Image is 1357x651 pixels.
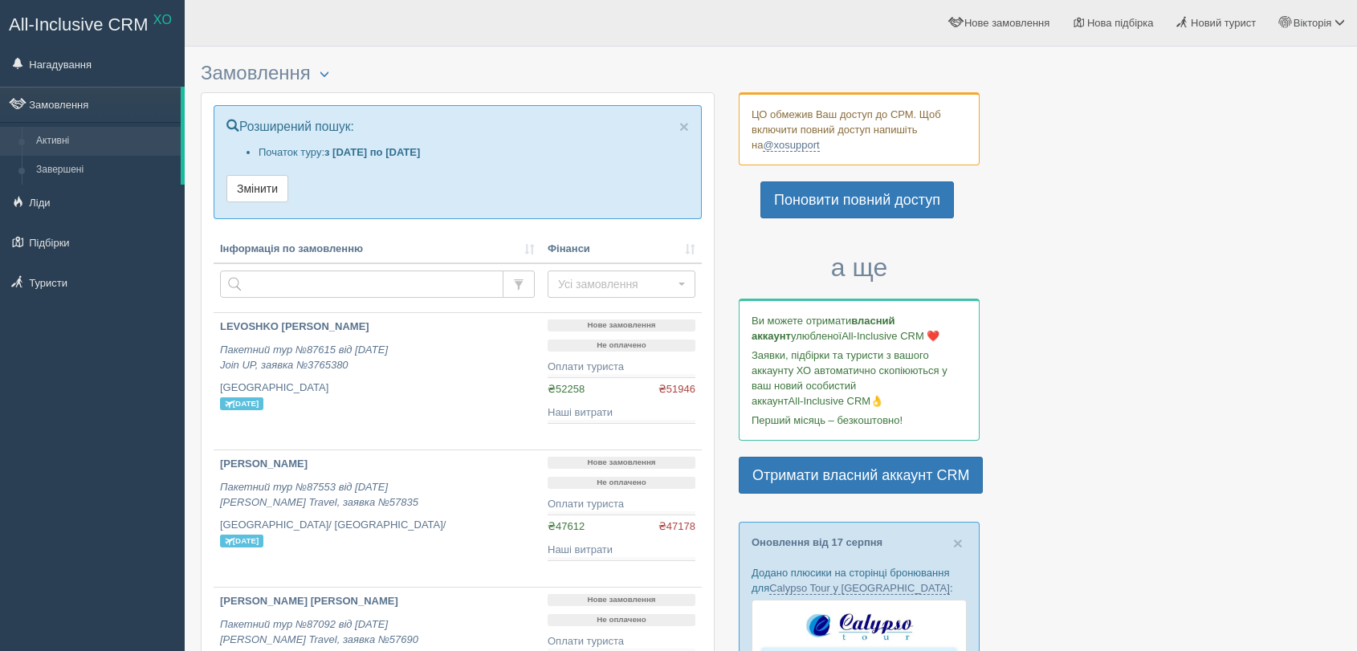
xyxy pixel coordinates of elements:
[548,614,695,626] p: Не оплачено
[739,254,980,282] h3: а ще
[1,1,184,45] a: All-Inclusive CRM XO
[153,13,172,26] sup: XO
[548,360,695,375] div: Оплати туриста
[220,518,535,547] p: [GEOGRAPHIC_DATA]/ [GEOGRAPHIC_DATA]/
[658,519,695,535] span: ₴47178
[9,14,149,35] span: All-Inclusive CRM
[1087,17,1154,29] span: Нова підбірка
[220,595,398,607] b: [PERSON_NAME] [PERSON_NAME]
[29,156,181,185] a: Завершені
[548,319,695,332] p: Нове замовлення
[220,458,308,470] b: [PERSON_NAME]
[548,405,695,421] div: Наші витрати
[548,520,585,532] span: ₴47612
[752,313,967,344] p: Ви можете отримати улюбленої
[752,413,967,428] p: Перший місяць – безкоштовно!
[760,181,954,218] a: Поновити повний доступ
[220,380,535,410] p: [GEOGRAPHIC_DATA]
[1191,17,1256,29] span: Новий турист
[548,477,695,489] p: Не оплачено
[789,395,884,407] span: All-Inclusive CRM👌
[548,383,585,395] span: ₴52258
[214,313,541,450] a: LEVOSHKO [PERSON_NAME] Пакетний тур №87615 від [DATE]Join UP, заявка №3765380 [GEOGRAPHIC_DATA] [...
[964,17,1049,29] span: Нове замовлення
[842,330,939,342] span: All-Inclusive CRM ❤️
[739,457,983,494] a: Отримати власний аккаунт CRM
[679,118,689,135] a: Close
[679,117,689,136] span: ×
[658,382,695,397] span: ₴51946
[752,536,882,548] a: Оновлення від 17 серпня
[1294,17,1332,29] span: Вікторія
[953,535,963,551] button: Close
[220,344,388,371] i: Пакетний тур №87615 від [DATE] Join UP, заявка №3765380
[739,92,980,165] div: ЦО обмежив Ваш доступ до СРМ. Щоб включити повний доступ напишіть на
[752,348,967,409] p: Заявки, підбірки та туристи з вашого аккаунту ХО автоматично скопіюються у ваш новий особистий ак...
[548,594,695,606] p: Нове замовлення
[548,271,695,298] button: Усі замовлення
[548,340,695,352] p: Не оплачено
[201,63,715,84] h3: Замовлення
[769,582,950,595] a: Calypso Tour у [GEOGRAPHIC_DATA]
[548,457,695,469] p: Нове замовлення
[220,397,263,410] span: [DATE]
[752,565,967,596] p: Додано плюсики на сторінці бронювання для :
[220,481,418,508] i: Пакетний тур №87553 від [DATE] [PERSON_NAME] Travel, заявка №57835
[214,450,541,587] a: [PERSON_NAME] Пакетний тур №87553 від [DATE][PERSON_NAME] Travel, заявка №57835 [GEOGRAPHIC_DATA]...
[752,315,895,342] b: власний аккаунт
[548,242,695,257] a: Фінанси
[324,146,420,158] b: з [DATE] по [DATE]
[220,618,418,645] i: Пакетний тур №87092 від [DATE] [PERSON_NAME] Travel, заявка №57690
[548,634,695,649] div: Оплати туриста
[29,127,181,156] a: Активні
[226,118,689,136] p: Розширений пошук:
[220,242,535,257] a: Інформація по замовленню
[220,535,263,547] span: [DATE]
[226,175,288,202] button: Змінити
[558,276,674,292] span: Усі замовлення
[548,543,695,558] div: Наші витрати
[220,320,369,332] b: LEVOSHKO [PERSON_NAME]
[763,139,819,152] a: @xosupport
[259,144,689,160] li: Початок туру:
[953,534,963,552] span: ×
[220,271,503,298] input: Пошук за номером замовлення, ПІБ або паспортом туриста
[548,497,695,512] div: Оплати туриста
